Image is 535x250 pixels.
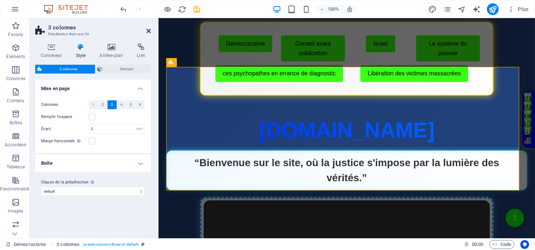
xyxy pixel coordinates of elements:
[83,240,138,249] span: . preset-columns-three-v2-default
[120,5,128,14] i: Annuler : Ajouter un élément (Ctrl+Z)
[57,240,145,249] nav: breadcrumb
[7,98,24,104] p: Contenu
[41,113,89,121] label: Remplir l'espace
[42,5,97,14] img: Editor Logo
[10,120,22,126] p: Boîtes
[41,100,89,109] label: Colonnes
[365,74,373,117] img: Click pour voir le detail des visites de ce site
[57,240,80,249] span: Cliquez pour sélectionner. Double-cliquez pour modifier.
[5,142,26,148] p: Accordéon
[327,5,339,14] h6: 100%
[347,190,365,209] button: ⇧
[346,6,353,12] i: Lors du redimensionnement, ajuster automatiquement le niveau de zoom en fonction de l'appareil sé...
[428,5,437,14] i: Design (Ctrl+Alt+Y)
[458,5,466,14] button: navigator
[6,54,25,60] p: Éléments
[111,100,113,109] span: 3
[48,24,151,31] h2: 3 colonnes
[6,76,25,82] p: Colonnes
[316,5,342,14] button: 100%
[6,240,46,249] a: Cliquez pour annuler la sélection. Double-cliquez pour ouvrir Pages.
[365,118,373,126] a: Loupe
[126,100,135,109] button: 5
[70,43,94,59] h4: Style
[472,240,483,249] span: 00 00
[507,6,529,13] span: Plus
[489,240,514,249] button: Code
[95,65,151,74] button: Element
[487,3,499,15] button: publish
[41,127,89,131] label: Écart
[41,137,89,146] label: Marge horizontale
[136,100,145,109] button: 6
[48,31,136,37] h3: Présélection #ed-new-26
[141,242,145,246] i: Cet élément est une présélection personnalisable.
[139,100,141,109] span: 6
[108,100,117,109] button: 3
[35,43,70,59] h4: Conteneur
[35,80,151,93] h4: Mise en page
[178,5,187,14] i: Actualiser la page
[41,178,145,187] label: Classe de la présélection
[44,65,93,74] span: 3 colonnes
[119,5,128,14] button: undo
[477,242,478,247] span: :
[105,65,149,74] span: Element
[130,100,132,109] span: 5
[178,5,187,14] button: reload
[35,65,95,74] button: 3 colonnes
[163,5,172,14] button: Cliquez ici pour quitter le mode Aperçu et poursuivre l'édition.
[98,100,108,109] button: 2
[520,240,529,249] button: Usercentrics
[8,208,23,214] p: Images
[120,100,123,109] span: 4
[117,100,126,109] button: 4
[472,5,481,14] button: text_generator
[7,164,25,170] p: Tableaux
[443,5,452,14] button: pages
[92,100,94,109] span: 1
[94,43,131,59] h4: Arrière-plan
[443,5,451,14] i: Pages (Ctrl+Alt+S)
[193,5,201,14] i: Enregistrer (Ctrl+S)
[493,240,511,249] span: Code
[102,100,104,109] span: 2
[464,240,484,249] h6: Durée de la session
[193,5,201,14] button: save
[89,100,98,109] button: 1
[458,5,466,14] i: Navigateur
[505,3,532,15] button: Plus
[35,154,151,172] h4: Boîte
[428,5,437,14] button: design
[131,43,151,59] h4: Lien
[8,32,23,37] p: Favoris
